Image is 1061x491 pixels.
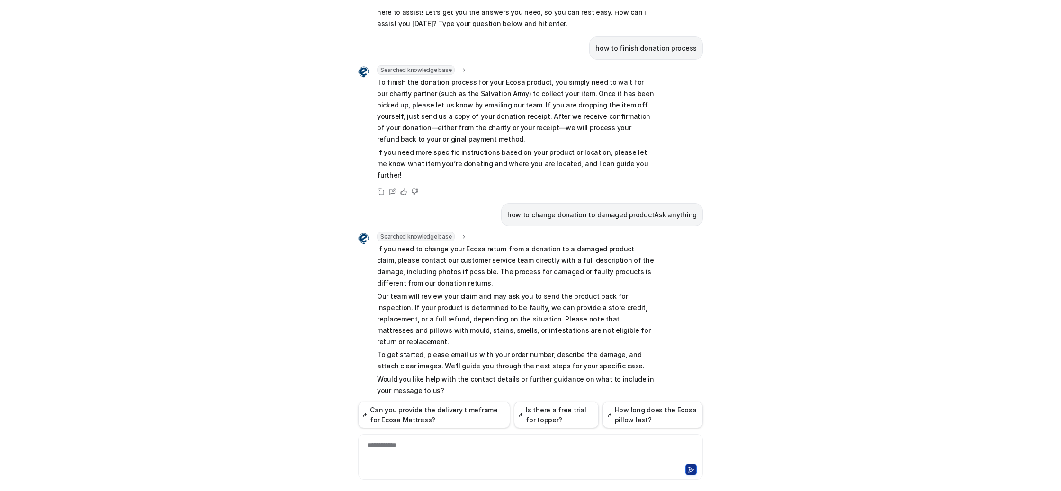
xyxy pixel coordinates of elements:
[514,402,599,428] button: Is there a free trial for topper?
[377,291,654,348] p: Our team will review your claim and may ask you to send the product back for inspection. If your ...
[377,147,654,181] p: If you need more specific instructions based on your product or location, please let me know what...
[377,232,455,241] span: Searched knowledge base
[377,374,654,396] p: Would you like help with the contact details or further guidance on what to include in your messa...
[595,43,697,54] p: how to finish donation process
[358,66,369,78] img: Widget
[377,77,654,145] p: To finish the donation process for your Ecosa product, you simply need to wait for our charity pa...
[358,402,510,428] button: Can you provide the delivery timeframe for Ecosa Mattress?
[377,349,654,372] p: To get started, please email us with your order number, describe the damage, and attach clear ima...
[358,233,369,244] img: Widget
[377,65,455,75] span: Searched knowledge base
[602,402,703,428] button: How long does the Ecosa pillow last?
[377,243,654,289] p: If you need to change your Ecosa return from a donation to a damaged product claim, please contac...
[507,209,697,221] p: how to change donation to damaged productAsk anything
